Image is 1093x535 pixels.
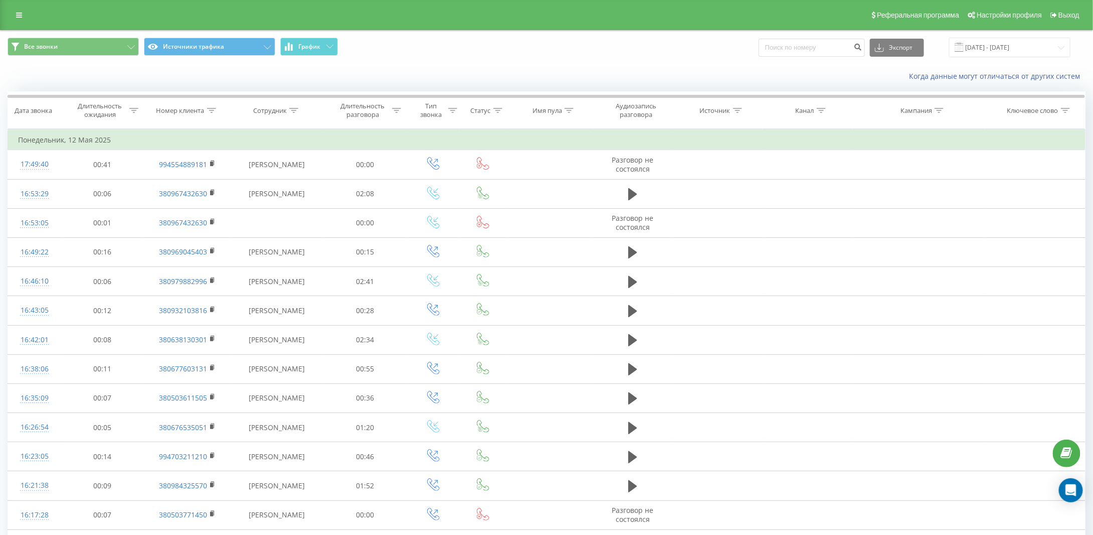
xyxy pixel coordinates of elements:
td: 00:07 [61,500,144,529]
td: 02:34 [323,325,407,354]
div: Канал [796,106,814,115]
div: 16:17:28 [18,505,51,525]
td: 00:46 [323,442,407,471]
span: Все звонки [24,43,58,51]
div: Длительность разговора [336,102,390,119]
div: 16:49:22 [18,242,51,262]
div: Тип звонка [416,102,446,119]
td: 00:05 [61,413,144,442]
td: 00:15 [323,237,407,266]
a: 380967432630 [159,189,208,198]
td: [PERSON_NAME] [231,150,324,179]
td: 00:28 [323,296,407,325]
a: 380677603131 [159,364,208,373]
div: Сотрудник [253,106,287,115]
div: Дата звонка [15,106,52,115]
div: Аудиозапись разговора [604,102,669,119]
button: Источники трафика [144,38,275,56]
div: Ключевое слово [1007,106,1058,115]
div: Open Intercom Messenger [1059,478,1083,502]
td: 00:06 [61,267,144,296]
div: 16:21:38 [18,476,51,495]
div: 16:26:54 [18,418,51,437]
td: 00:16 [61,237,144,266]
td: 00:11 [61,354,144,383]
td: 00:08 [61,325,144,354]
span: Разговор не состоялся [612,155,654,174]
div: 16:42:01 [18,330,51,350]
td: 00:41 [61,150,144,179]
td: 00:01 [61,208,144,237]
td: 00:07 [61,383,144,413]
button: Экспорт [870,39,924,57]
span: Разговор не состоялся [612,505,654,524]
a: Когда данные могут отличаться от других систем [909,71,1085,81]
a: 380969045403 [159,247,208,256]
div: 16:53:05 [18,213,51,233]
div: Статус [471,106,491,115]
td: 00:00 [323,150,407,179]
td: [PERSON_NAME] [231,267,324,296]
div: Длительность ожидания [73,102,127,119]
td: 01:52 [323,471,407,500]
td: 02:41 [323,267,407,296]
td: [PERSON_NAME] [231,383,324,413]
td: 01:20 [323,413,407,442]
div: Источник [700,106,731,115]
span: Разговор не состоялся [612,213,654,232]
td: [PERSON_NAME] [231,413,324,442]
span: Реферальная программа [877,11,959,19]
a: 380984325570 [159,481,208,490]
div: 16:23:05 [18,447,51,466]
td: 00:55 [323,354,407,383]
div: 17:49:40 [18,155,51,174]
td: [PERSON_NAME] [231,179,324,208]
td: [PERSON_NAME] [231,237,324,266]
div: Кампания [900,106,932,115]
a: 380503611505 [159,393,208,403]
td: [PERSON_NAME] [231,500,324,529]
a: 380638130301 [159,335,208,344]
td: [PERSON_NAME] [231,354,324,383]
span: Выход [1058,11,1079,19]
td: 00:09 [61,471,144,500]
div: 16:38:06 [18,359,51,379]
td: 00:36 [323,383,407,413]
td: 00:00 [323,208,407,237]
div: Имя пула [532,106,562,115]
a: 380676535051 [159,423,208,432]
a: 380967432630 [159,218,208,227]
div: 16:43:05 [18,301,51,320]
div: 16:53:29 [18,184,51,204]
td: Понедельник, 12 Мая 2025 [8,130,1085,150]
td: 02:08 [323,179,407,208]
a: 380979882996 [159,277,208,286]
a: 380503771450 [159,510,208,519]
span: График [299,43,321,50]
td: 00:06 [61,179,144,208]
input: Поиск по номеру [759,39,865,57]
td: 00:12 [61,296,144,325]
a: 380932103816 [159,306,208,315]
button: Все звонки [8,38,139,56]
td: [PERSON_NAME] [231,442,324,471]
td: [PERSON_NAME] [231,296,324,325]
button: График [280,38,338,56]
td: [PERSON_NAME] [231,325,324,354]
div: Номер клиента [156,106,205,115]
div: 16:35:09 [18,388,51,408]
a: 994554889181 [159,160,208,169]
td: 00:14 [61,442,144,471]
span: Настройки профиля [977,11,1042,19]
a: 994703211210 [159,452,208,461]
td: 00:00 [323,500,407,529]
div: 16:46:10 [18,272,51,291]
td: [PERSON_NAME] [231,471,324,500]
